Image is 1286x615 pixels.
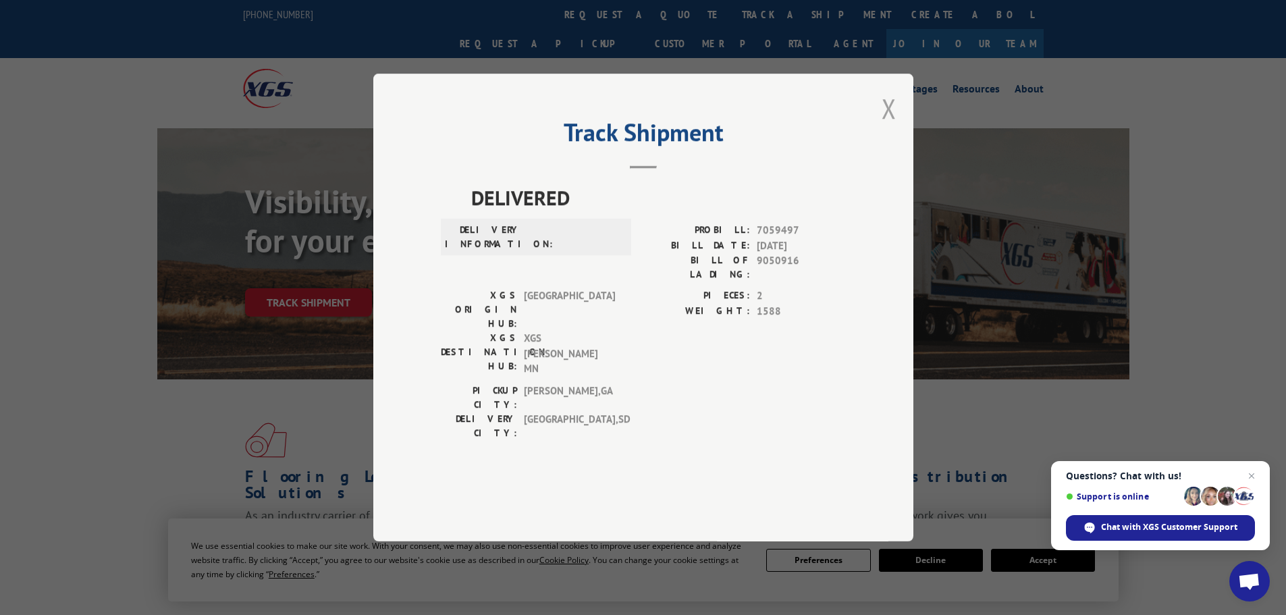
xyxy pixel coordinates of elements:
[441,383,517,412] label: PICKUP CITY:
[524,412,615,440] span: [GEOGRAPHIC_DATA] , SD
[445,223,521,251] label: DELIVERY INFORMATION:
[1101,521,1237,533] span: Chat with XGS Customer Support
[1243,468,1260,484] span: Close chat
[882,90,896,126] button: Close modal
[441,123,846,149] h2: Track Shipment
[1066,491,1179,502] span: Support is online
[441,412,517,440] label: DELIVERY CITY:
[757,288,846,304] span: 2
[524,331,615,377] span: XGS [PERSON_NAME] MN
[757,223,846,238] span: 7059497
[643,223,750,238] label: PROBILL:
[524,288,615,331] span: [GEOGRAPHIC_DATA]
[441,288,517,331] label: XGS ORIGIN HUB:
[1066,471,1255,481] span: Questions? Chat with us!
[757,238,846,254] span: [DATE]
[757,304,846,319] span: 1588
[643,238,750,254] label: BILL DATE:
[643,253,750,282] label: BILL OF LADING:
[524,383,615,412] span: [PERSON_NAME] , GA
[643,288,750,304] label: PIECES:
[757,253,846,282] span: 9050916
[471,182,846,213] span: DELIVERED
[643,304,750,319] label: WEIGHT:
[1066,515,1255,541] div: Chat with XGS Customer Support
[1229,561,1270,601] div: Open chat
[441,331,517,377] label: XGS DESTINATION HUB:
